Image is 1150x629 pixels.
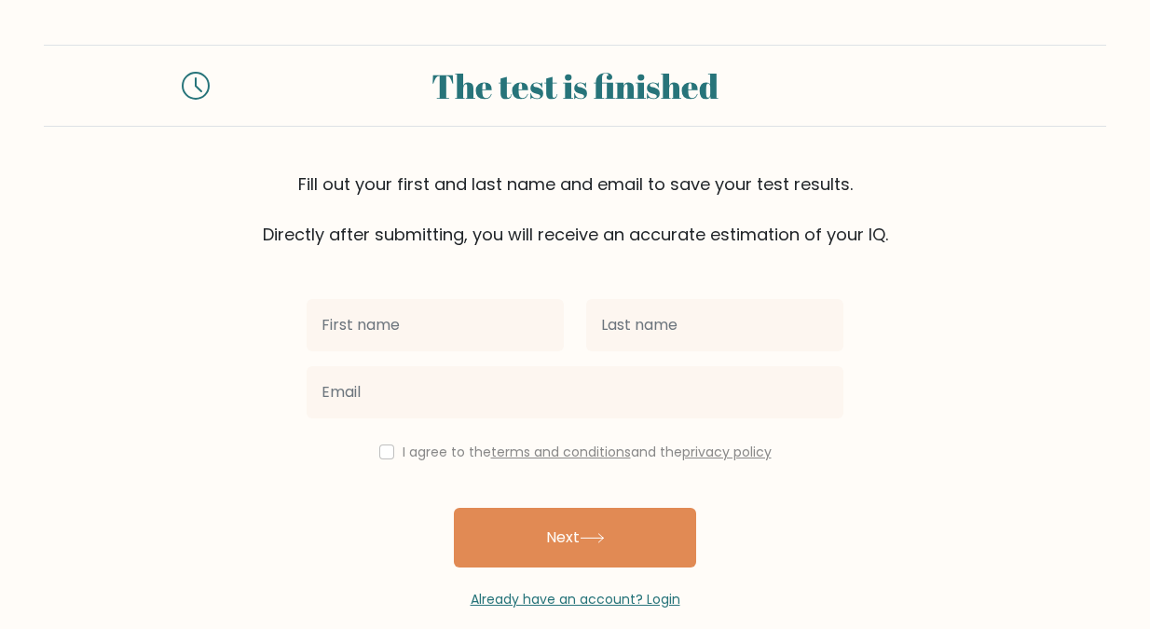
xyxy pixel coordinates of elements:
button: Next [454,508,696,567]
div: The test is finished [232,61,918,111]
input: First name [307,299,564,351]
label: I agree to the and the [403,443,772,461]
input: Last name [586,299,843,351]
a: Already have an account? Login [471,590,680,608]
a: terms and conditions [491,443,631,461]
input: Email [307,366,843,418]
a: privacy policy [682,443,772,461]
div: Fill out your first and last name and email to save your test results. Directly after submitting,... [44,171,1106,247]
